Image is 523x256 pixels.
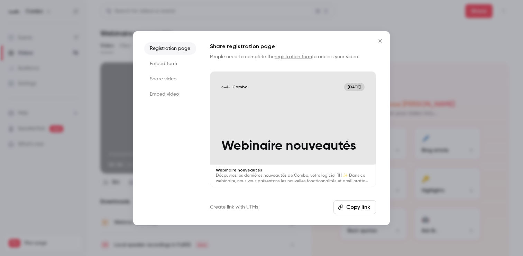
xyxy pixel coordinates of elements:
[275,54,312,59] a: registration form
[210,53,376,60] p: People need to complete the to access your video
[344,83,365,91] span: [DATE]
[144,88,196,100] li: Embed video
[216,167,370,173] p: Webinaire nouveautés
[210,71,376,187] a: Webinaire nouveautésCombo[DATE]Webinaire nouveautésWebinaire nouveautésDécouvrez les dernières no...
[221,83,230,91] img: Webinaire nouveautés
[144,42,196,55] li: Registration page
[232,84,248,90] p: Combo
[373,34,387,48] button: Close
[210,204,258,211] a: Create link with UTMs
[144,58,196,70] li: Embed form
[210,42,376,51] h1: Share registration page
[333,200,376,214] button: Copy link
[216,173,370,184] p: Découvrez les dernières nouveautés de Combo, votre logiciel RH ✨ Dans ce webinaire, nous vous pré...
[144,73,196,85] li: Share video
[221,139,365,153] p: Webinaire nouveautés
